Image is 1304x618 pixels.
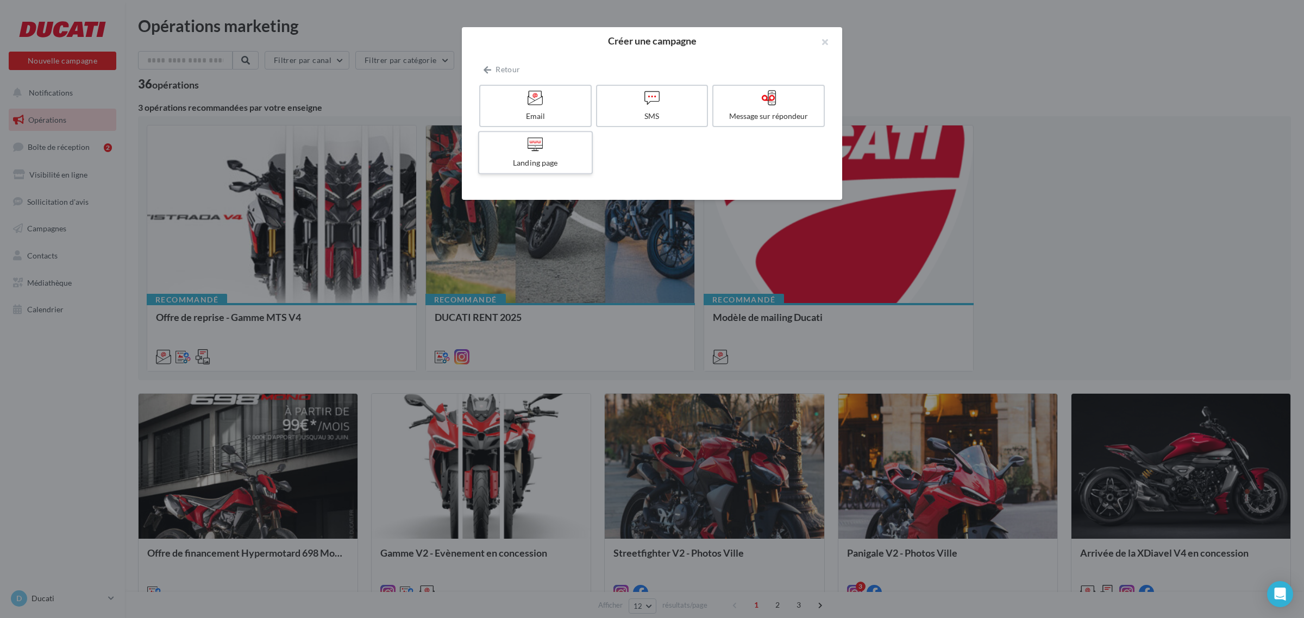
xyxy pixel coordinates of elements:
div: Open Intercom Messenger [1267,581,1293,607]
div: Email [485,111,586,122]
button: Retour [479,63,524,76]
div: SMS [601,111,703,122]
div: Landing page [484,157,587,168]
h2: Créer une campagne [479,36,825,46]
div: Message sur répondeur [718,111,819,122]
